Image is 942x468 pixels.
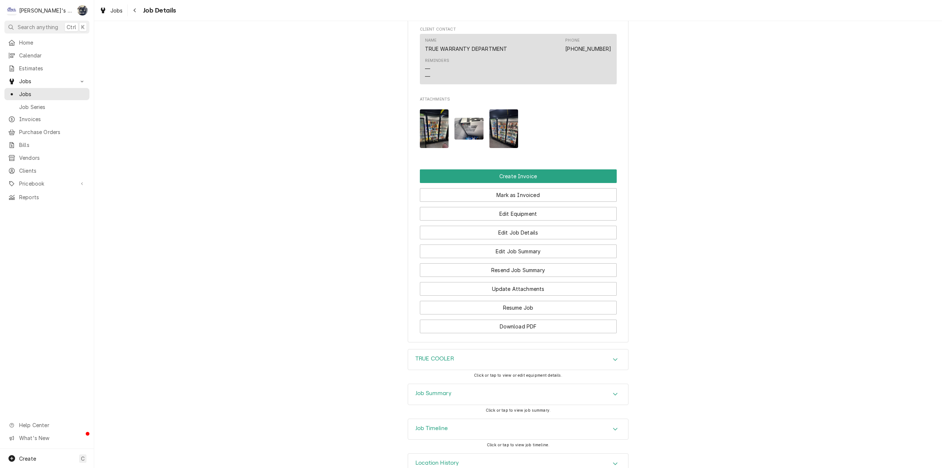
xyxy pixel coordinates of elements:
[141,6,176,15] span: Job Details
[19,64,86,72] span: Estimates
[408,384,628,405] button: Accordion Details Expand Trigger
[420,282,617,296] button: Update Attachments
[19,421,85,429] span: Help Center
[4,191,89,203] a: Reports
[4,101,89,113] a: Job Series
[420,96,617,154] div: Attachments
[425,38,507,52] div: Name
[129,4,141,16] button: Navigate back
[420,27,617,32] span: Client Contact
[7,5,17,15] div: C
[110,7,123,14] span: Jobs
[420,244,617,258] button: Edit Job Summary
[4,113,89,125] a: Invoices
[420,169,617,333] div: Button Group
[415,425,448,432] h3: Job Timeline
[4,139,89,151] a: Bills
[425,58,449,64] div: Reminders
[420,34,617,84] div: Contact
[96,4,126,17] a: Jobs
[565,46,611,52] a: [PHONE_NUMBER]
[425,65,430,73] div: —
[420,183,617,202] div: Button Group Row
[420,277,617,296] div: Button Group Row
[425,38,437,43] div: Name
[4,419,89,431] a: Go to Help Center
[77,5,88,15] div: SB
[487,443,549,447] span: Click or tap to view job timeline.
[420,103,617,154] span: Attachments
[489,109,518,148] img: J2wM5bo8QlOETR4LQm5s
[19,7,73,14] div: [PERSON_NAME]'s Refrigeration
[420,320,617,333] button: Download PDF
[4,75,89,87] a: Go to Jobs
[408,349,628,370] div: TRUE COOLER
[474,373,562,378] span: Click or tap to view or edit equipment details.
[67,23,76,31] span: Ctrl
[19,167,86,175] span: Clients
[19,434,85,442] span: What's New
[420,34,617,88] div: Client Contact List
[4,88,89,100] a: Jobs
[4,432,89,444] a: Go to What's New
[420,221,617,239] div: Button Group Row
[420,263,617,277] button: Resend Job Summary
[408,419,628,440] div: Job Timeline
[19,154,86,162] span: Vendors
[420,188,617,202] button: Mark as Invoiced
[408,349,628,370] button: Accordion Details Expand Trigger
[415,355,454,362] h3: TRUE COOLER
[420,239,617,258] div: Button Group Row
[19,141,86,149] span: Bills
[454,118,484,140] img: nrG6Y5tlSYCZQuEl2gNT
[4,126,89,138] a: Purchase Orders
[4,49,89,61] a: Calendar
[18,23,58,31] span: Search anything
[565,38,611,52] div: Phone
[19,77,75,85] span: Jobs
[4,36,89,49] a: Home
[420,296,617,314] div: Button Group Row
[420,301,617,314] button: Resume Job
[420,202,617,221] div: Button Group Row
[420,169,617,183] button: Create Invoice
[420,207,617,221] button: Edit Equipment
[408,384,628,405] div: Job Summary
[408,419,628,440] div: Accordion Header
[7,5,17,15] div: Clay's Refrigeration's Avatar
[425,58,449,80] div: Reminders
[19,180,75,187] span: Pricebook
[420,314,617,333] div: Button Group Row
[4,21,89,34] button: Search anythingCtrlK
[4,165,89,177] a: Clients
[19,39,86,46] span: Home
[408,419,628,440] button: Accordion Details Expand Trigger
[486,408,550,413] span: Click or tap to view job summary.
[81,455,85,462] span: C
[4,152,89,164] a: Vendors
[415,390,451,397] h3: Job Summary
[77,5,88,15] div: Sarah Bendele's Avatar
[425,45,507,53] div: TRUE WARRANTY DEPARTMENT
[420,27,617,87] div: Client Contact
[4,177,89,190] a: Go to Pricebook
[19,90,86,98] span: Jobs
[420,226,617,239] button: Edit Job Details
[415,460,459,467] h3: Location History
[420,258,617,277] div: Button Group Row
[4,62,89,74] a: Estimates
[420,169,617,183] div: Button Group Row
[19,455,36,462] span: Create
[19,193,86,201] span: Reports
[408,349,628,370] div: Accordion Header
[19,115,86,123] span: Invoices
[420,96,617,102] span: Attachments
[420,109,449,148] img: rDyV7OQuCmxzCACmQ9Qw
[19,52,86,59] span: Calendar
[565,38,580,43] div: Phone
[19,103,86,111] span: Job Series
[408,384,628,405] div: Accordion Header
[425,73,430,80] div: —
[81,23,85,31] span: K
[19,128,86,136] span: Purchase Orders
